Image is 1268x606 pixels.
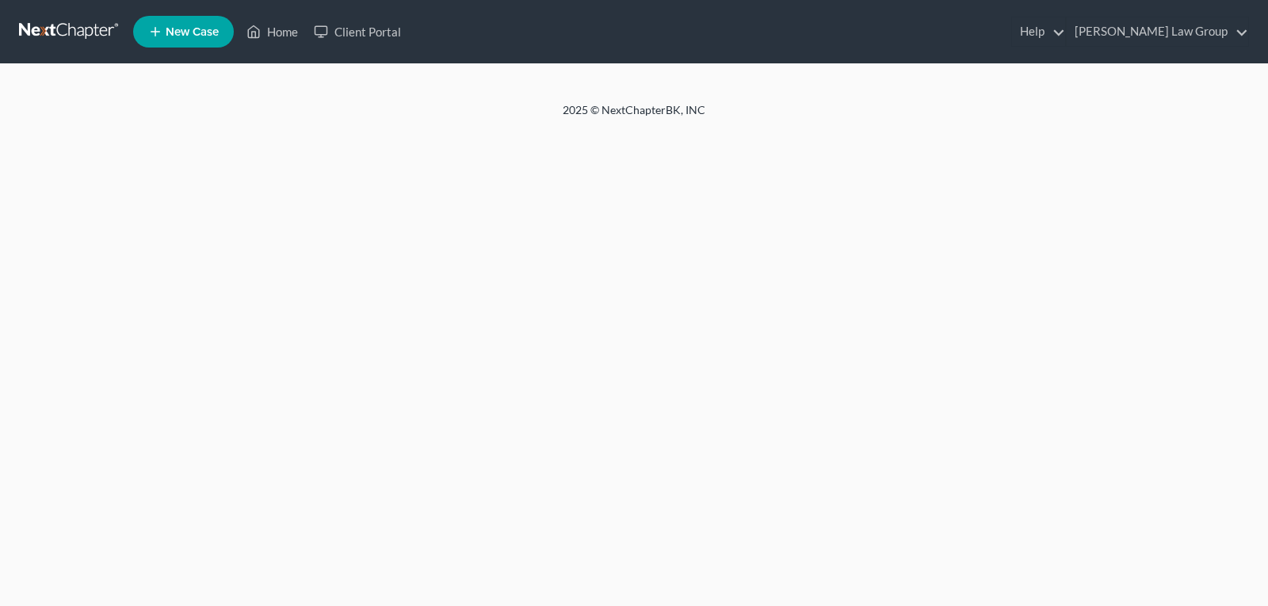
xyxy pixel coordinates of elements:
div: 2025 © NextChapterBK, INC [182,102,1086,131]
a: Help [1012,17,1065,46]
a: Home [239,17,306,46]
a: Client Portal [306,17,409,46]
new-legal-case-button: New Case [133,16,234,48]
a: [PERSON_NAME] Law Group [1067,17,1248,46]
